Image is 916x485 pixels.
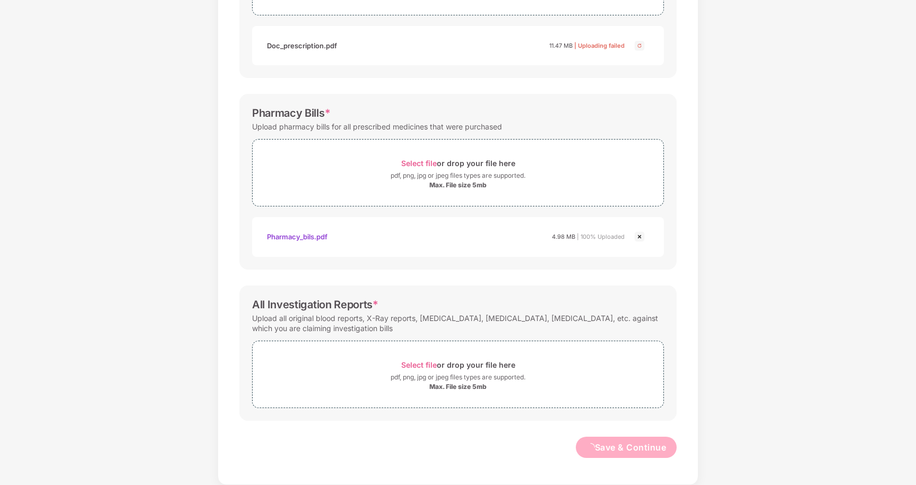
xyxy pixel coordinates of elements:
[401,360,437,369] span: Select file
[574,42,625,49] span: | Uploading failed
[401,159,437,168] span: Select file
[633,39,646,52] img: svg+xml;base64,PHN2ZyBpZD0iQ3Jvc3MtMjR4MjQiIHhtbG5zPSJodHRwOi8vd3d3LnczLm9yZy8yMDAwL3N2ZyIgd2lkdG...
[252,298,378,311] div: All Investigation Reports
[267,37,337,55] div: Doc_prescription.pdf
[429,383,487,391] div: Max. File size 5mb
[391,170,525,181] div: pdf, png, jpg or jpeg files types are supported.
[253,148,663,198] span: Select fileor drop your file herepdf, png, jpg or jpeg files types are supported.Max. File size 5mb
[576,437,677,458] button: loadingSave & Continue
[252,119,502,134] div: Upload pharmacy bills for all prescribed medicines that were purchased
[253,349,663,400] span: Select fileor drop your file herepdf, png, jpg or jpeg files types are supported.Max. File size 5mb
[549,42,573,49] span: 11.47 MB
[633,230,646,243] img: svg+xml;base64,PHN2ZyBpZD0iQ3Jvc3MtMjR4MjQiIHhtbG5zPSJodHRwOi8vd3d3LnczLm9yZy8yMDAwL3N2ZyIgd2lkdG...
[401,156,515,170] div: or drop your file here
[552,233,575,240] span: 4.98 MB
[252,107,330,119] div: Pharmacy Bills
[391,372,525,383] div: pdf, png, jpg or jpeg files types are supported.
[429,181,487,189] div: Max. File size 5mb
[267,228,327,246] div: Pharmacy_bils.pdf
[252,311,664,335] div: Upload all original blood reports, X-Ray reports, [MEDICAL_DATA], [MEDICAL_DATA], [MEDICAL_DATA],...
[401,358,515,372] div: or drop your file here
[577,233,625,240] span: | 100% Uploaded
